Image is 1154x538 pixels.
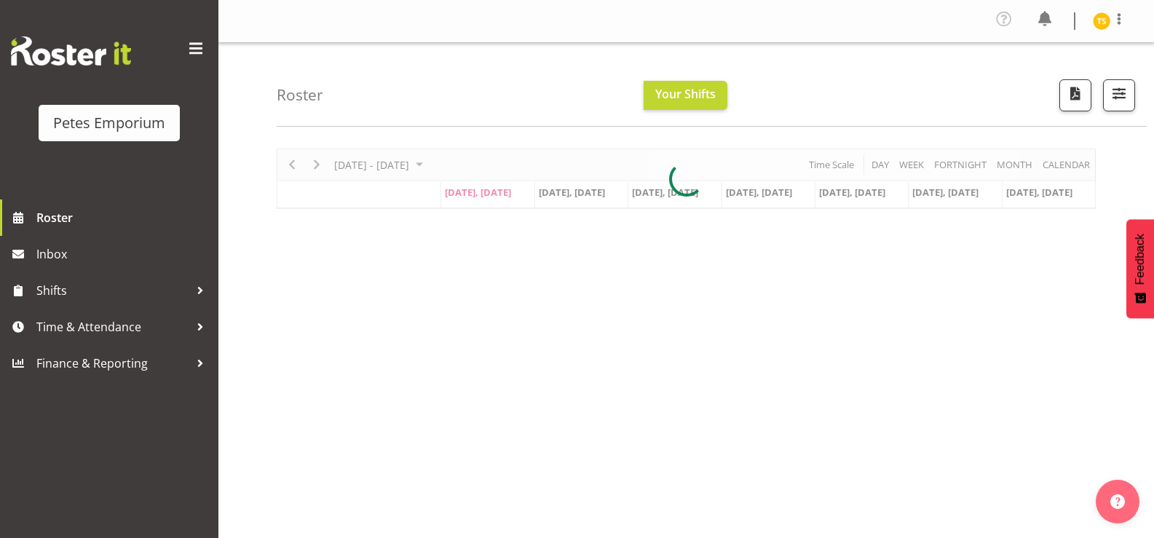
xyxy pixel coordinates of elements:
span: Feedback [1134,234,1147,285]
span: Roster [36,207,211,229]
h4: Roster [277,87,323,103]
img: tamara-straker11292.jpg [1093,12,1110,30]
span: Your Shifts [655,86,716,102]
span: Finance & Reporting [36,352,189,374]
button: Your Shifts [644,81,727,110]
button: Download a PDF of the roster according to the set date range. [1059,79,1091,111]
button: Filter Shifts [1103,79,1135,111]
button: Feedback - Show survey [1126,219,1154,318]
span: Shifts [36,280,189,301]
img: Rosterit website logo [11,36,131,66]
img: help-xxl-2.png [1110,494,1125,509]
span: Time & Attendance [36,316,189,338]
span: Inbox [36,243,211,265]
div: Petes Emporium [53,112,165,134]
